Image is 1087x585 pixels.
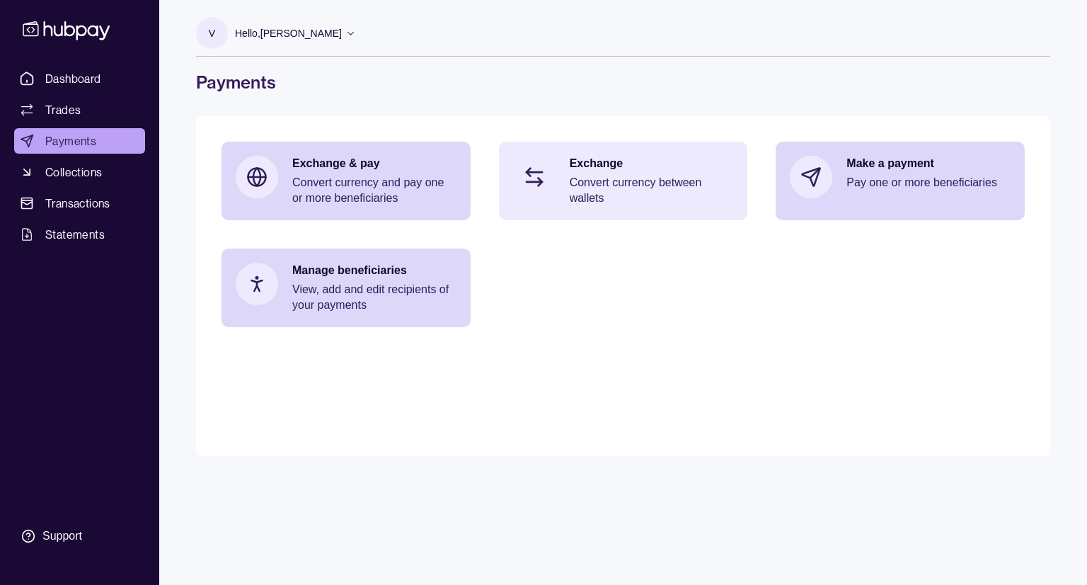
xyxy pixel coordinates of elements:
span: Statements [45,226,105,243]
a: Transactions [14,191,145,216]
a: Dashboard [14,66,145,91]
a: Manage beneficiariesView, add and edit recipients of your payments [222,249,471,327]
a: Trades [14,97,145,123]
p: Convert currency and pay one or more beneficiaries [292,175,456,206]
p: View, add and edit recipients of your payments [292,282,456,313]
div: Support [42,528,82,544]
span: Trades [45,101,81,118]
h1: Payments [196,71,1050,93]
a: Support [14,521,145,551]
p: Manage beneficiaries [292,263,456,278]
p: Exchange [570,156,734,171]
p: Convert currency between wallets [570,175,734,206]
a: ExchangeConvert currency between wallets [499,142,748,220]
a: Make a paymentPay one or more beneficiaries [776,142,1025,212]
span: Collections [45,164,102,181]
p: Make a payment [846,156,1011,171]
a: Statements [14,222,145,247]
span: Transactions [45,195,110,212]
p: Exchange & pay [292,156,456,171]
a: Payments [14,128,145,154]
span: Payments [45,132,96,149]
a: Collections [14,159,145,185]
p: V [209,25,215,41]
a: Exchange & payConvert currency and pay one or more beneficiaries [222,142,471,220]
p: Hello, [PERSON_NAME] [235,25,342,41]
p: Pay one or more beneficiaries [846,175,1011,191]
span: Dashboard [45,70,101,87]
